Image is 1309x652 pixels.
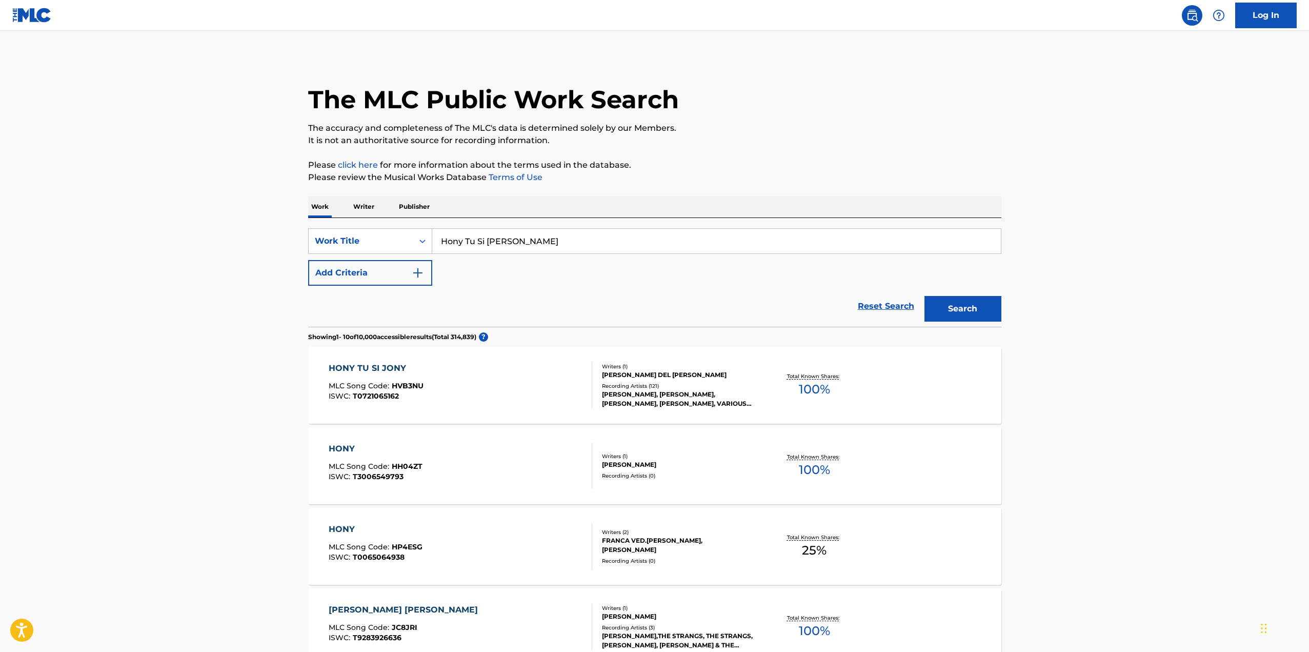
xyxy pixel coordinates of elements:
img: 9d2ae6d4665cec9f34b9.svg [412,267,424,279]
p: Please review the Musical Works Database [308,171,1001,184]
p: Showing 1 - 10 of 10,000 accessible results (Total 314,839 ) [308,332,476,342]
div: FRANCA VED.[PERSON_NAME], [PERSON_NAME] [602,536,757,555]
span: ISWC : [329,472,353,481]
span: T0721065162 [353,391,399,401]
span: 25 % [802,541,827,560]
a: Public Search [1182,5,1202,26]
span: 100 % [799,461,830,479]
div: HONY TU SI JONY [329,362,424,374]
span: MLC Song Code : [329,623,392,632]
span: ISWC : [329,391,353,401]
div: Recording Artists ( 0 ) [602,472,757,480]
h1: The MLC Public Work Search [308,84,679,115]
div: Writers ( 1 ) [602,604,757,612]
img: MLC Logo [12,8,52,23]
p: Please for more information about the terms used in the database. [308,159,1001,171]
p: Total Known Shares: [787,614,842,622]
a: HONY TU SI JONYMLC Song Code:HVB3NUISWC:T0721065162Writers (1)[PERSON_NAME] DEL [PERSON_NAME]Reco... [308,347,1001,424]
img: help [1213,9,1225,22]
div: Recording Artists ( 121 ) [602,382,757,390]
span: ? [479,332,488,342]
span: T9283926636 [353,633,401,642]
div: Help [1209,5,1229,26]
button: Search [924,296,1001,322]
div: Writers ( 2 ) [602,528,757,536]
a: click here [338,160,378,170]
span: MLC Song Code : [329,462,392,471]
div: Writers ( 1 ) [602,363,757,370]
img: search [1186,9,1198,22]
p: Writer [350,196,377,218]
iframe: Chat Widget [1258,603,1309,652]
p: It is not an authoritative source for recording information. [308,134,1001,147]
div: [PERSON_NAME], [PERSON_NAME], [PERSON_NAME], [PERSON_NAME], VARIOUS ARTISTS [602,390,757,408]
span: HP4ESG [392,542,422,551]
div: Recording Artists ( 0 ) [602,557,757,565]
span: MLC Song Code : [329,542,392,551]
span: ISWC : [329,633,353,642]
button: Add Criteria [308,260,432,286]
p: The accuracy and completeness of The MLC's data is determined solely by our Members. [308,122,1001,134]
div: [PERSON_NAME] [602,460,757,469]
div: HONY [329,443,422,455]
span: ISWC : [329,552,353,562]
span: 100 % [799,622,830,640]
div: HONY [329,523,422,536]
p: Total Known Shares: [787,372,842,380]
span: HH04ZT [392,462,422,471]
div: Work Title [315,235,407,247]
span: T0065064938 [353,552,405,562]
a: Log In [1235,3,1297,28]
span: 100 % [799,380,830,399]
span: JC8JRI [392,623,417,632]
div: Drag [1261,613,1267,644]
span: MLC Song Code : [329,381,392,390]
span: T3006549793 [353,472,404,481]
p: Total Known Shares: [787,534,842,541]
div: [PERSON_NAME] [602,612,757,621]
a: HONYMLC Song Code:HH04ZTISWC:T3006549793Writers (1)[PERSON_NAME]Recording Artists (0)Total Known ... [308,427,1001,504]
a: Reset Search [853,295,919,318]
div: [PERSON_NAME],THE STRANGS, THE STRANGS, [PERSON_NAME], [PERSON_NAME] & THE STRANGS [602,631,757,650]
div: [PERSON_NAME] DEL [PERSON_NAME] [602,370,757,380]
p: Work [308,196,332,218]
div: Recording Artists ( 3 ) [602,624,757,631]
div: [PERSON_NAME] [PERSON_NAME] [329,604,483,616]
a: Terms of Use [487,172,542,182]
p: Publisher [396,196,433,218]
form: Search Form [308,228,1001,327]
p: Total Known Shares: [787,453,842,461]
a: HONYMLC Song Code:HP4ESGISWC:T0065064938Writers (2)FRANCA VED.[PERSON_NAME], [PERSON_NAME]Recordi... [308,508,1001,585]
div: Writers ( 1 ) [602,452,757,460]
span: HVB3NU [392,381,424,390]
